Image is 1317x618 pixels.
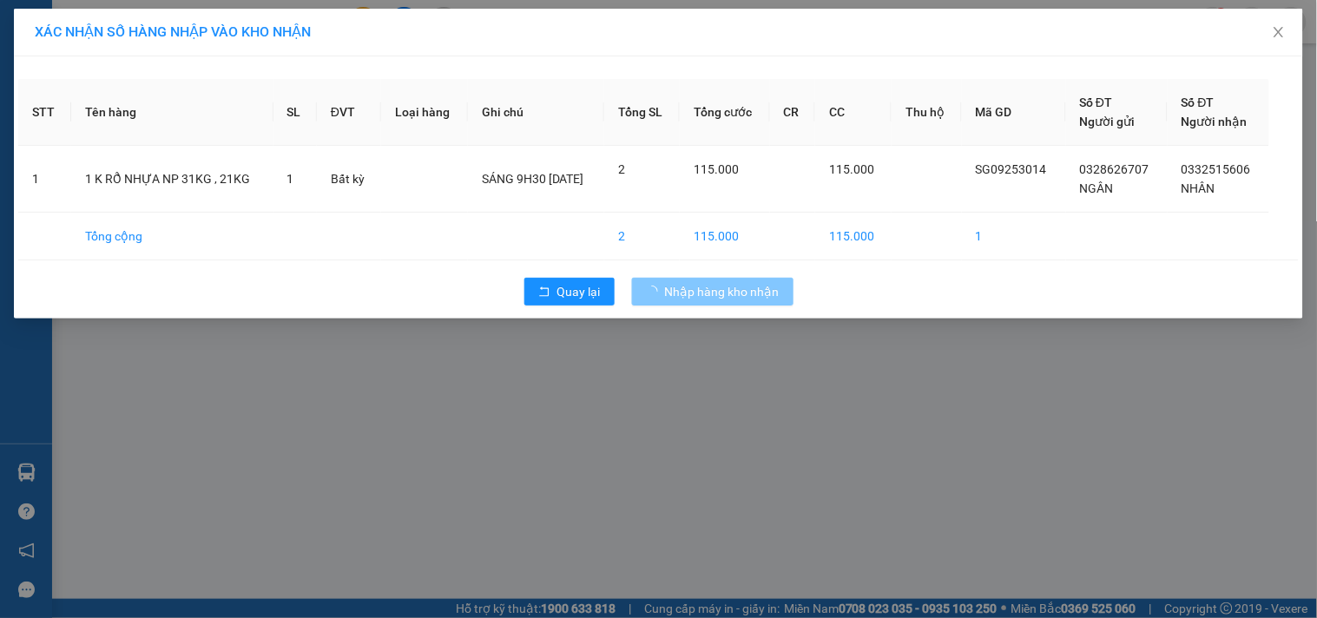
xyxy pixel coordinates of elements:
span: 115.000 [694,162,739,176]
span: 1 [287,172,294,186]
span: SÁNG 9H30 [DATE] [482,172,584,186]
span: 0328626707 [1080,162,1149,176]
span: XÁC NHẬN SỐ HÀNG NHẬP VÀO KHO NHẬN [35,23,311,40]
button: Nhập hàng kho nhận [632,278,793,306]
span: Số ĐT [1080,95,1113,109]
span: 2 [618,162,625,176]
td: Tổng cộng [71,213,273,260]
td: 1 [962,213,1066,260]
td: Bất kỳ [317,146,381,213]
th: Mã GD [962,79,1066,146]
th: Tổng SL [604,79,680,146]
td: 115.000 [680,213,770,260]
button: rollbackQuay lại [524,278,615,306]
span: Quay lại [557,282,601,301]
th: SL [273,79,317,146]
span: NGÂN [1080,181,1114,195]
th: ĐVT [317,79,381,146]
span: NHÂN [1182,181,1215,195]
td: 2 [604,213,680,260]
span: close [1272,25,1286,39]
span: rollback [538,286,550,299]
span: loading [646,286,665,298]
td: 115.000 [815,213,892,260]
th: Loại hàng [381,79,468,146]
span: Số ĐT [1182,95,1215,109]
th: STT [18,79,71,146]
td: 1 K RỔ NHỰA NP 31KG , 21KG [71,146,273,213]
span: Người nhận [1182,115,1248,128]
span: SG09253014 [976,162,1047,176]
span: 115.000 [829,162,874,176]
td: 1 [18,146,71,213]
button: Close [1254,9,1303,57]
th: Tổng cước [680,79,770,146]
th: CR [770,79,815,146]
th: CC [815,79,892,146]
span: Nhập hàng kho nhận [665,282,780,301]
th: Thu hộ [892,79,962,146]
th: Ghi chú [468,79,604,146]
span: Người gửi [1080,115,1136,128]
span: 0332515606 [1182,162,1251,176]
th: Tên hàng [71,79,273,146]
